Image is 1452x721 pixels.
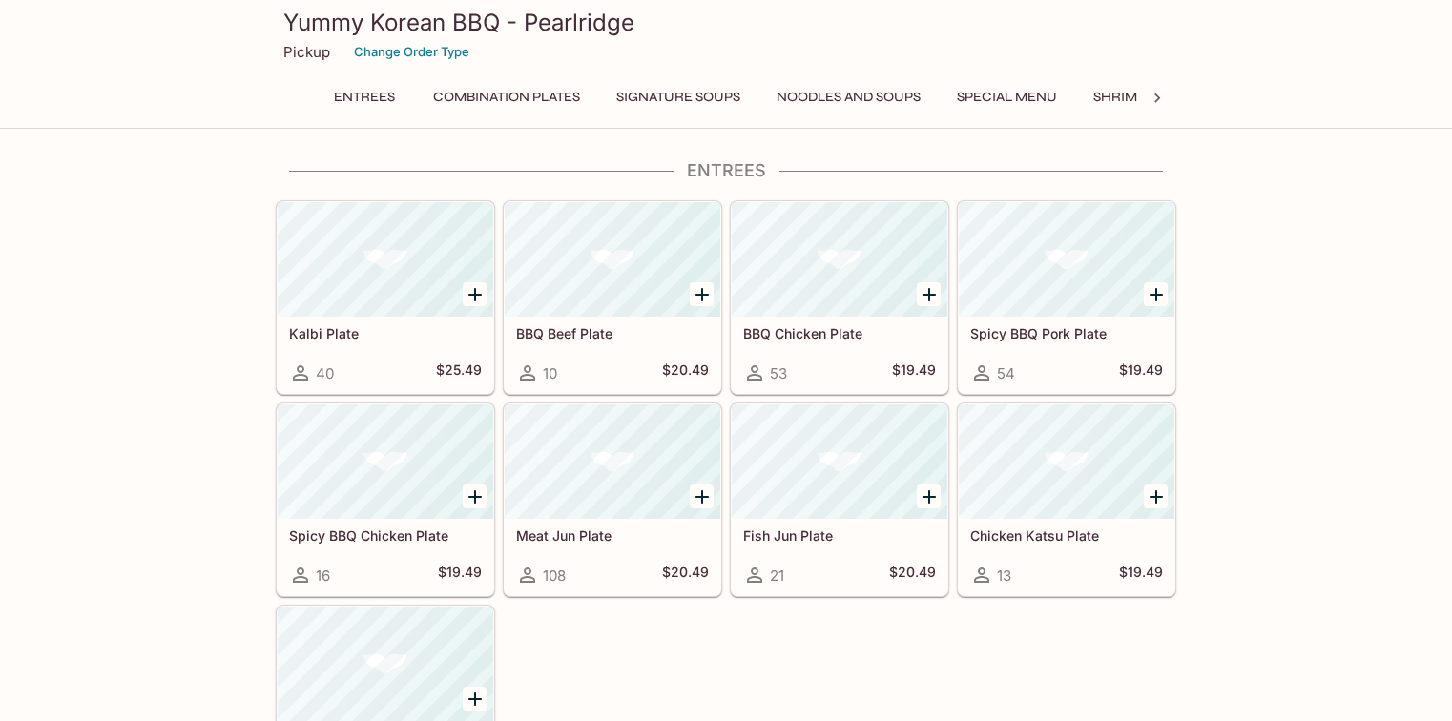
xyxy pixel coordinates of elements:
h5: $19.49 [1119,361,1163,384]
button: Add Kalbi Plate [463,282,487,306]
h5: $19.49 [892,361,936,384]
button: Change Order Type [345,37,478,67]
h5: Meat Jun Plate [516,527,709,544]
div: Meat Jun Plate [505,404,720,519]
h5: $20.49 [662,361,709,384]
span: 21 [770,566,784,585]
a: BBQ Beef Plate10$20.49 [504,201,721,394]
button: Add Fried Man Doo Plate [463,687,487,711]
a: Chicken Katsu Plate13$19.49 [958,403,1175,596]
h5: BBQ Beef Plate [516,325,709,341]
button: Add BBQ Chicken Plate [917,282,941,306]
button: Special Menu [946,84,1068,111]
button: Add Meat Jun Plate [690,484,714,508]
div: Spicy BBQ Pork Plate [959,202,1174,317]
a: Meat Jun Plate108$20.49 [504,403,721,596]
button: Entrees [322,84,407,111]
button: Add Spicy BBQ Chicken Plate [463,484,487,508]
div: BBQ Beef Plate [505,202,720,317]
h5: Chicken Katsu Plate [970,527,1163,544]
span: 54 [997,364,1015,382]
h5: BBQ Chicken Plate [743,325,936,341]
h5: Spicy BBQ Pork Plate [970,325,1163,341]
span: 10 [543,364,557,382]
div: Fried Man Doo Plate [278,607,493,721]
a: Spicy BBQ Pork Plate54$19.49 [958,201,1175,394]
h5: $20.49 [662,564,709,587]
span: 108 [543,566,566,585]
div: Fish Jun Plate [732,404,947,519]
button: Add BBQ Beef Plate [690,282,714,306]
div: Chicken Katsu Plate [959,404,1174,519]
div: BBQ Chicken Plate [732,202,947,317]
button: Add Spicy BBQ Pork Plate [1144,282,1168,306]
h4: Entrees [276,160,1176,181]
h5: Kalbi Plate [289,325,482,341]
div: Kalbi Plate [278,202,493,317]
span: 16 [316,566,330,585]
button: Signature Soups [606,84,751,111]
h5: $19.49 [438,564,482,587]
button: Combination Plates [423,84,591,111]
button: Add Chicken Katsu Plate [1144,484,1168,508]
h5: Spicy BBQ Chicken Plate [289,527,482,544]
h3: Yummy Korean BBQ - Pearlridge [283,8,1169,37]
a: BBQ Chicken Plate53$19.49 [731,201,948,394]
button: Shrimp Combos [1083,84,1219,111]
h5: $20.49 [889,564,936,587]
h5: $19.49 [1119,564,1163,587]
h5: $25.49 [436,361,482,384]
span: 40 [316,364,334,382]
a: Fish Jun Plate21$20.49 [731,403,948,596]
a: Spicy BBQ Chicken Plate16$19.49 [277,403,494,596]
button: Add Fish Jun Plate [917,484,941,508]
span: 13 [997,566,1011,585]
button: Noodles and Soups [766,84,931,111]
a: Kalbi Plate40$25.49 [277,201,494,394]
p: Pickup [283,43,330,61]
span: 53 [770,364,787,382]
h5: Fish Jun Plate [743,527,936,544]
div: Spicy BBQ Chicken Plate [278,404,493,519]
